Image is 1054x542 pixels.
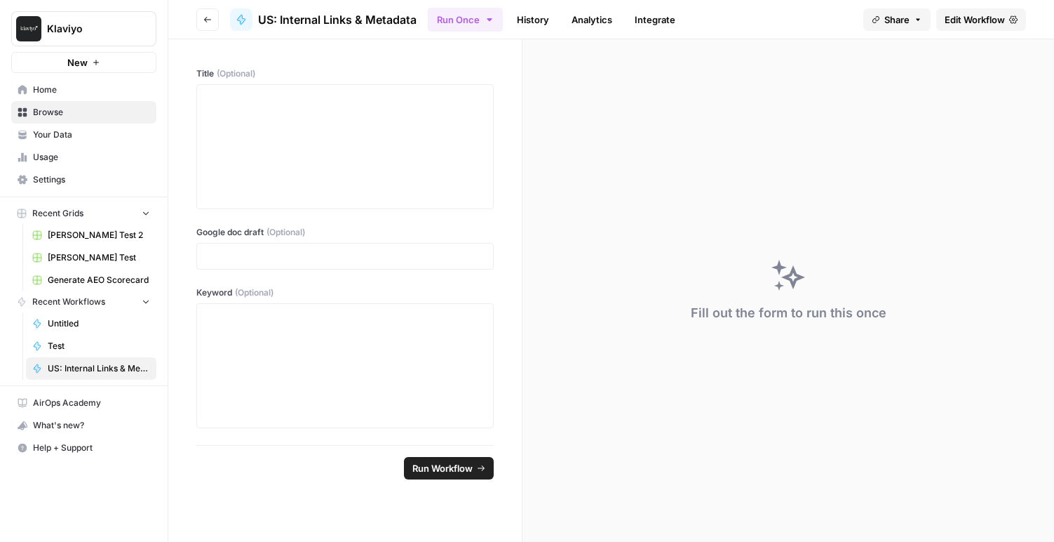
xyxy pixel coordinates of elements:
button: New [11,52,156,73]
span: Test [48,340,150,352]
a: Integrate [626,8,684,31]
span: Browse [33,106,150,119]
label: Title [196,67,494,80]
button: Share [863,8,931,31]
a: US: Internal Links & Metadata [26,357,156,380]
a: Generate AEO Scorecard [26,269,156,291]
div: What's new? [12,415,156,436]
a: Your Data [11,124,156,146]
a: History [508,8,558,31]
img: Klaviyo Logo [16,16,41,41]
span: Recent Grids [32,207,83,220]
span: Your Data [33,128,150,141]
span: AirOps Academy [33,397,150,409]
span: Klaviyo [47,22,132,36]
a: Edit Workflow [936,8,1026,31]
button: Run Once [428,8,503,32]
span: Usage [33,151,150,164]
button: Run Workflow [404,457,494,480]
a: [PERSON_NAME] Test [26,246,156,269]
a: Home [11,79,156,101]
span: Settings [33,173,150,186]
span: Generate AEO Scorecard [48,274,150,286]
span: (Optional) [266,226,305,239]
button: Recent Grids [11,203,156,224]
label: Google doc draft [196,226,494,239]
span: (Optional) [217,67,255,80]
a: Settings [11,168,156,191]
div: Fill out the form to run this once [691,303,886,323]
a: Test [26,335,156,357]
a: Analytics [563,8,621,31]
button: Workspace: Klaviyo [11,11,156,46]
span: Edit Workflow [945,13,1005,27]
span: Recent Workflows [32,296,105,308]
a: AirOps Academy [11,392,156,414]
a: Untitled [26,312,156,335]
span: [PERSON_NAME] Test [48,251,150,264]
span: Run Workflow [412,461,473,475]
span: Untitled [48,317,150,330]
a: Browse [11,101,156,124]
a: [PERSON_NAME] Test 2 [26,224,156,246]
a: US: Internal Links & Metadata [230,8,417,31]
span: US: Internal Links & Metadata [48,362,150,375]
span: [PERSON_NAME] Test 2 [48,229,150,242]
label: Keyword [196,286,494,299]
span: (Optional) [235,286,273,299]
button: Help + Support [11,437,156,459]
span: New [67,55,88,70]
span: US: Internal Links & Metadata [258,11,417,28]
span: Help + Support [33,442,150,454]
span: Home [33,84,150,96]
span: Share [884,13,910,27]
button: What's new? [11,414,156,437]
a: Usage [11,146,156,168]
button: Recent Workflows [11,291,156,312]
